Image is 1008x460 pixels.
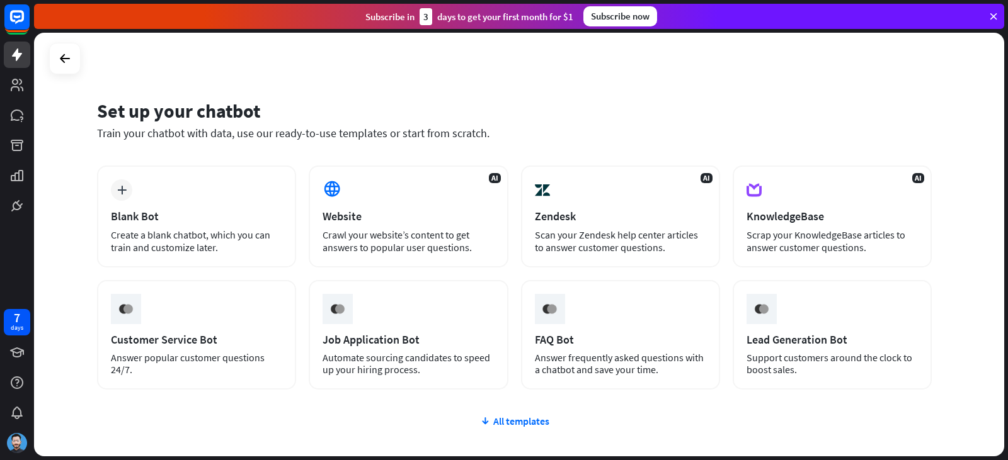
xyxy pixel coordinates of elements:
[4,309,30,335] a: 7 days
[14,312,20,323] div: 7
[420,8,432,25] div: 3
[583,6,657,26] div: Subscribe now
[11,323,23,332] div: days
[365,8,573,25] div: Subscribe in days to get your first month for $1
